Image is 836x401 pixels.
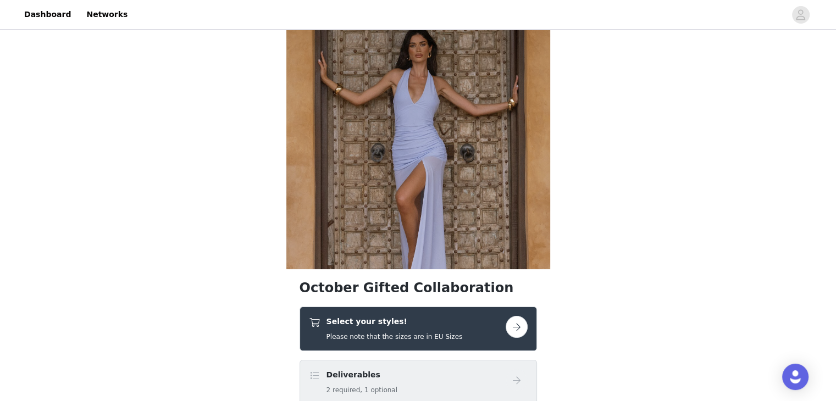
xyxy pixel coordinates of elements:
[326,316,463,327] h4: Select your styles!
[80,2,134,27] a: Networks
[300,307,537,351] div: Select your styles!
[18,2,77,27] a: Dashboard
[326,385,397,395] h5: 2 required, 1 optional
[326,369,397,381] h4: Deliverables
[300,278,537,298] h1: October Gifted Collaboration
[782,364,809,390] div: Open Intercom Messenger
[795,6,806,24] div: avatar
[286,6,550,269] img: campaign image
[326,332,463,342] h5: Please note that the sizes are in EU Sizes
